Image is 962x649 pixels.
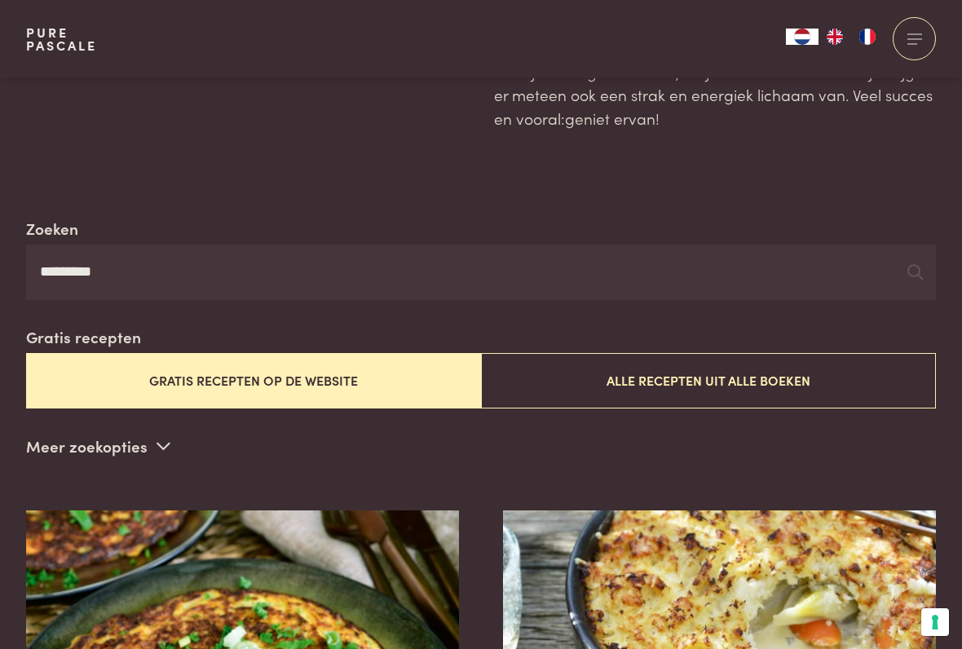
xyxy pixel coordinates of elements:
[819,29,884,45] ul: Language list
[786,29,884,45] aside: Language selected: Nederlands
[786,29,819,45] div: Language
[819,29,851,45] a: EN
[26,26,97,52] a: PurePascale
[786,29,819,45] a: NL
[921,608,949,636] button: Uw voorkeuren voor toestemming voor trackingtechnologieën
[26,353,481,408] button: Gratis recepten op de website
[851,29,884,45] a: FR
[26,217,78,241] label: Zoeken
[481,353,936,408] button: Alle recepten uit alle boeken
[26,325,141,349] label: Gratis recepten
[26,434,170,458] p: Meer zoekopties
